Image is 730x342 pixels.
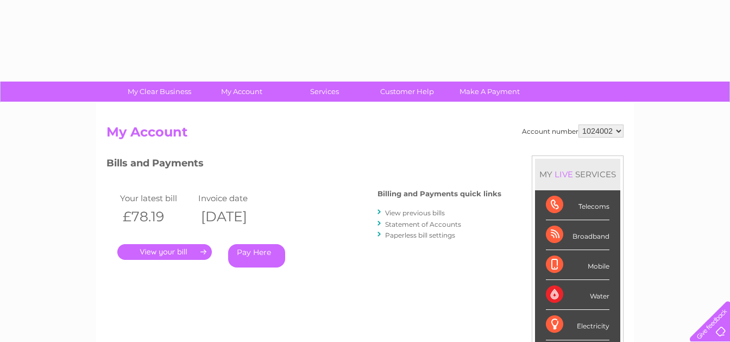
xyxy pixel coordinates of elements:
[385,209,445,217] a: View previous bills
[377,190,501,198] h4: Billing and Payments quick links
[445,82,534,102] a: Make A Payment
[280,82,369,102] a: Services
[546,220,609,250] div: Broadband
[546,280,609,310] div: Water
[546,310,609,340] div: Electricity
[535,159,620,190] div: MY SERVICES
[522,125,624,138] div: Account number
[117,206,196,228] th: £78.19
[106,156,501,175] h3: Bills and Payments
[117,191,196,206] td: Your latest bill
[106,125,624,145] h2: My Account
[362,82,452,102] a: Customer Help
[552,169,575,179] div: LIVE
[385,231,455,239] a: Paperless bill settings
[196,191,274,206] td: Invoice date
[228,244,285,268] a: Pay Here
[546,250,609,280] div: Mobile
[385,220,461,228] a: Statement of Accounts
[546,190,609,220] div: Telecoms
[117,244,212,260] a: .
[197,82,287,102] a: My Account
[115,82,204,102] a: My Clear Business
[196,206,274,228] th: [DATE]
